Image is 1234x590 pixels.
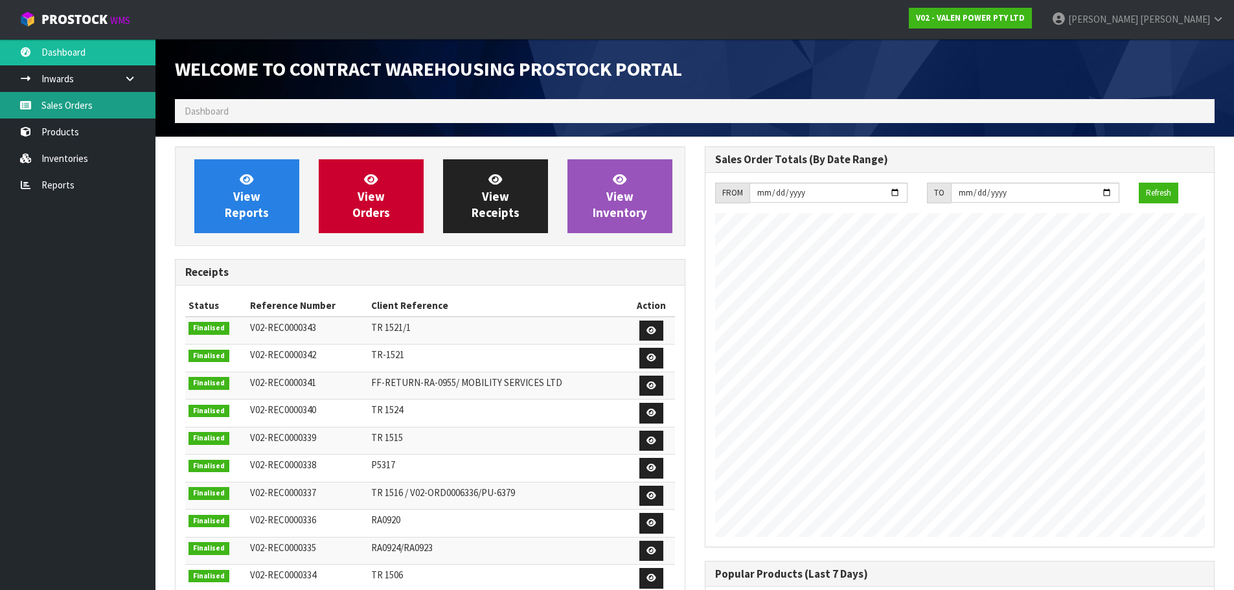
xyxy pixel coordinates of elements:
span: V02-REC0000338 [250,459,316,471]
span: ProStock [41,11,108,28]
span: Dashboard [185,105,229,117]
a: ViewReceipts [443,159,548,233]
span: V02-REC0000334 [250,569,316,581]
a: ViewOrders [319,159,424,233]
img: cube-alt.png [19,11,36,27]
span: View Inventory [593,172,647,220]
span: Finalised [189,487,229,500]
a: ViewReports [194,159,299,233]
h3: Receipts [185,266,675,278]
span: Finalised [189,515,229,528]
span: Finalised [189,350,229,363]
span: [PERSON_NAME] [1140,13,1210,25]
th: Reference Number [247,295,368,316]
span: TR 1506 [371,569,403,581]
span: TR-1521 [371,348,404,361]
th: Status [185,295,247,316]
span: Finalised [189,542,229,555]
span: Finalised [189,460,229,473]
span: Welcome to Contract Warehousing ProStock Portal [175,56,682,81]
div: FROM [715,183,749,203]
span: Finalised [189,405,229,418]
span: V02-REC0000343 [250,321,316,334]
span: TR 1521/1 [371,321,411,334]
span: RA0920 [371,514,400,526]
small: WMS [110,14,130,27]
span: V02-REC0000336 [250,514,316,526]
span: Finalised [189,570,229,583]
span: Finalised [189,377,229,390]
th: Client Reference [368,295,628,316]
span: P5317 [371,459,395,471]
span: View Orders [352,172,390,220]
button: Refresh [1139,183,1178,203]
span: View Receipts [472,172,520,220]
span: View Reports [225,172,269,220]
span: V02-REC0000337 [250,486,316,499]
div: TO [927,183,951,203]
strong: V02 - VALEN POWER PTY LTD [916,12,1025,23]
span: Finalised [189,432,229,445]
span: V02-REC0000341 [250,376,316,389]
span: Finalised [189,322,229,335]
h3: Popular Products (Last 7 Days) [715,568,1205,580]
span: FF-RETURN-RA-0955/ MOBILITY SERVICES LTD [371,376,562,389]
span: V02-REC0000339 [250,431,316,444]
span: V02-REC0000335 [250,541,316,554]
span: TR 1524 [371,403,403,416]
span: TR 1515 [371,431,403,444]
th: Action [628,295,674,316]
h3: Sales Order Totals (By Date Range) [715,153,1205,166]
span: V02-REC0000342 [250,348,316,361]
span: [PERSON_NAME] [1068,13,1138,25]
span: V02-REC0000340 [250,403,316,416]
span: TR 1516 / V02-ORD0006336/PU-6379 [371,486,515,499]
span: RA0924/RA0923 [371,541,433,554]
a: ViewInventory [567,159,672,233]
